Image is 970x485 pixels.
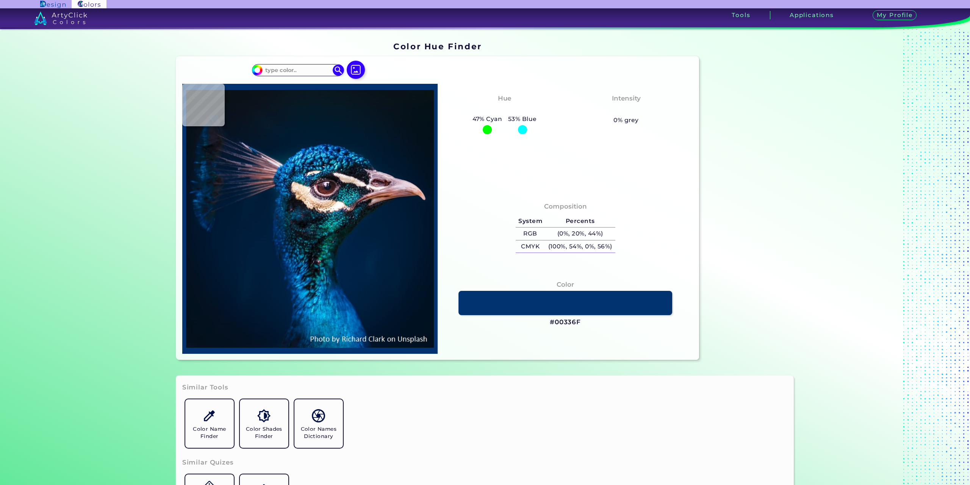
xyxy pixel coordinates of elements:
h5: Color Name Finder [188,425,231,440]
h5: Percents [545,215,615,228]
h5: CMYK [516,240,545,253]
img: icon search [333,64,344,76]
h3: Cyan-Blue [483,105,526,114]
h4: Composition [544,201,587,212]
a: Color Shades Finder [237,396,291,451]
iframe: Advertisement [702,39,797,363]
h5: 0% grey [613,115,638,125]
h5: 53% Blue [505,114,540,124]
img: logo_artyclick_colors_white.svg [34,11,88,25]
h4: Intensity [612,93,641,104]
h3: Vibrant [610,105,643,114]
h3: Tools [732,12,750,18]
h5: 47% Cyan [469,114,505,124]
h3: Similar Quizes [182,458,234,467]
h5: (100%, 54%, 0%, 56%) [545,240,615,253]
h3: My Profile [873,10,917,20]
h3: Similar Tools [182,383,228,392]
img: icon_color_names_dictionary.svg [312,409,325,422]
input: type color.. [263,65,333,75]
h5: Color Shades Finder [243,425,285,440]
h5: System [516,215,545,228]
h3: Applications [790,12,834,18]
a: Color Names Dictionary [291,396,346,451]
h1: Color Hue Finder [393,41,482,52]
img: img_pavlin.jpg [186,88,434,350]
img: ArtyClick Design logo [40,1,66,8]
h3: #00336F [550,318,581,327]
img: icon_color_name_finder.svg [203,409,216,422]
h5: Color Names Dictionary [297,425,340,440]
a: Color Name Finder [182,396,237,451]
h4: Hue [498,93,511,104]
img: icon picture [347,61,365,79]
h4: Color [557,279,574,290]
h5: (0%, 20%, 44%) [545,228,615,240]
img: icon_color_shades.svg [257,409,271,422]
h5: RGB [516,228,545,240]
